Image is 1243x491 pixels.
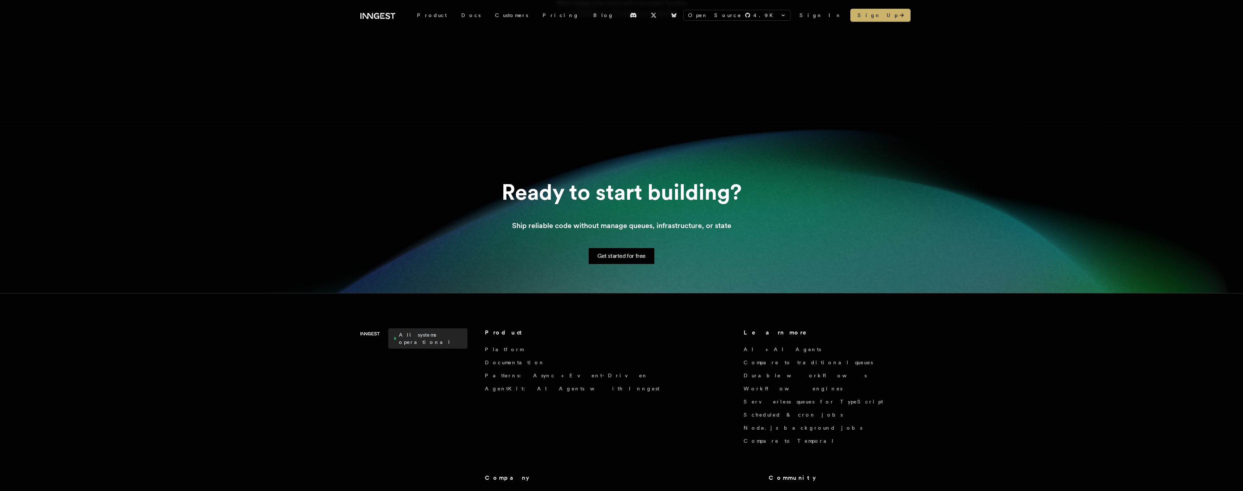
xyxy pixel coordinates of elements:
a: Workflow engines [744,385,842,392]
a: Pricing [535,9,586,22]
a: Blog [586,9,621,22]
a: Compare to Temporal [744,437,834,445]
span: Open Source [688,12,742,19]
a: Sign In [800,12,842,19]
h2: Ready to start building? [502,181,742,203]
a: Sign Up [850,9,911,22]
a: Scheduled & cron jobs [744,411,843,418]
a: X [646,9,662,21]
h4: Company [485,474,586,482]
a: AgentKit: AI Agents with Inngest [485,385,659,392]
a: AI + AI Agents [744,346,821,353]
a: Platform [485,346,523,353]
a: Bluesky [666,9,682,21]
a: Get started for free [589,248,654,264]
a: Serverless queues for TypeScript [744,398,883,405]
a: Durable workflows [744,372,867,379]
a: Docs [454,9,488,22]
h4: Learn more [744,328,883,337]
p: Ship reliable code without manage queues, infrastructure, or state [512,220,731,231]
a: Customers [488,9,535,22]
a: Documentation [485,359,545,366]
h4: Product [485,328,659,337]
a: Patterns: Async + Event-Driven [485,372,648,379]
a: Discord [625,9,641,21]
a: All systems operational [388,328,467,349]
a: Node.js background jobs [744,424,862,431]
span: 4.9 K [753,12,777,19]
a: Compare to traditional queues [744,359,873,366]
div: Product [410,9,454,22]
h4: Community [769,474,883,482]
